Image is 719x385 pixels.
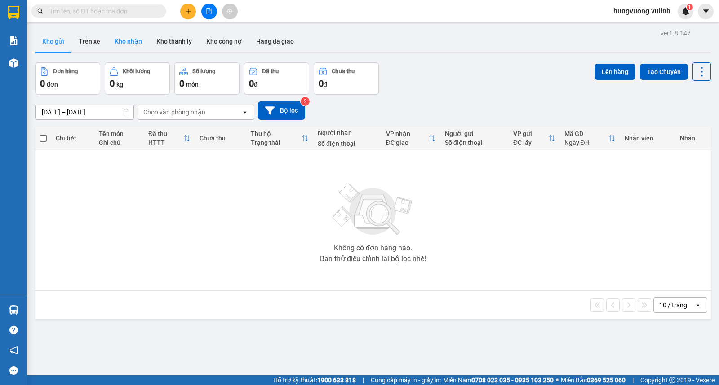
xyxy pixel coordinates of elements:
[241,109,249,116] svg: open
[317,376,356,384] strong: 1900 633 818
[123,68,150,74] div: Khối lượng
[53,68,78,74] div: Đơn hàng
[40,78,45,89] span: 0
[680,135,706,142] div: Nhãn
[8,6,19,19] img: logo-vxr
[682,7,690,15] img: icon-new-feature
[445,139,504,146] div: Số điện thoại
[249,31,301,52] button: Hàng đã giao
[386,139,429,146] div: ĐC giao
[595,64,635,80] button: Lên hàng
[471,376,554,384] strong: 0708 023 035 - 0935 103 250
[694,302,701,309] svg: open
[143,108,205,117] div: Chọn văn phòng nhận
[320,255,426,262] div: Bạn thử điều chỉnh lại bộ lọc nhé!
[9,58,18,68] img: warehouse-icon
[587,376,626,384] strong: 0369 525 060
[148,130,183,137] div: Đã thu
[206,8,212,14] span: file-add
[698,4,714,19] button: caret-down
[625,135,671,142] div: Nhân viên
[556,378,559,382] span: ⚪️
[179,78,184,89] span: 0
[246,127,313,150] th: Toggle SortBy
[49,6,155,16] input: Tìm tên, số ĐT hoặc mã đơn
[382,127,440,150] th: Toggle SortBy
[201,4,217,19] button: file-add
[251,139,302,146] div: Trạng thái
[9,366,18,375] span: message
[513,139,548,146] div: ĐC lấy
[105,62,170,95] button: Khối lượng0kg
[9,326,18,334] span: question-circle
[640,64,688,80] button: Tạo Chuyến
[174,62,240,95] button: Số lượng0món
[564,130,609,137] div: Mã GD
[185,8,191,14] span: plus
[37,8,44,14] span: search
[318,140,377,147] div: Số điện thoại
[659,301,687,310] div: 10 / trang
[35,62,100,95] button: Đơn hàng0đơn
[443,375,554,385] span: Miền Nam
[363,375,364,385] span: |
[386,130,429,137] div: VP nhận
[200,135,242,142] div: Chưa thu
[254,81,257,88] span: đ
[99,130,139,137] div: Tên món
[9,346,18,354] span: notification
[301,97,310,106] sup: 2
[186,81,199,88] span: món
[561,375,626,385] span: Miền Bắc
[564,139,609,146] div: Ngày ĐH
[371,375,441,385] span: Cung cấp máy in - giấy in:
[334,245,412,252] div: Không có đơn hàng nào.
[36,105,133,119] input: Select a date range.
[107,31,149,52] button: Kho nhận
[99,139,139,146] div: Ghi chú
[47,81,58,88] span: đơn
[244,62,309,95] button: Đã thu0đ
[35,31,71,52] button: Kho gửi
[632,375,634,385] span: |
[56,135,90,142] div: Chi tiết
[702,7,710,15] span: caret-down
[509,127,560,150] th: Toggle SortBy
[199,31,249,52] button: Kho công nợ
[324,81,327,88] span: đ
[9,36,18,45] img: solution-icon
[318,129,377,136] div: Người nhận
[273,375,356,385] span: Hỗ trợ kỹ thuật:
[314,62,379,95] button: Chưa thu0đ
[110,78,115,89] span: 0
[687,4,693,10] sup: 1
[560,127,621,150] th: Toggle SortBy
[328,178,418,241] img: svg+xml;base64,PHN2ZyBjbGFzcz0ibGlzdC1wbHVnX19zdmciIHhtbG5zPSJodHRwOi8vd3d3LnczLm9yZy8yMDAwL3N2Zy...
[319,78,324,89] span: 0
[669,377,675,383] span: copyright
[192,68,215,74] div: Số lượng
[149,31,199,52] button: Kho thanh lý
[9,305,18,315] img: warehouse-icon
[445,130,504,137] div: Người gửi
[249,78,254,89] span: 0
[332,68,355,74] div: Chưa thu
[606,5,678,17] span: hungvuong.vulinh
[180,4,196,19] button: plus
[688,4,691,10] span: 1
[251,130,302,137] div: Thu hộ
[71,31,107,52] button: Trên xe
[262,68,279,74] div: Đã thu
[116,81,123,88] span: kg
[661,28,691,38] div: ver 1.8.147
[258,101,305,120] button: Bộ lọc
[148,139,183,146] div: HTTT
[226,8,233,14] span: aim
[144,127,195,150] th: Toggle SortBy
[513,130,548,137] div: VP gửi
[222,4,238,19] button: aim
